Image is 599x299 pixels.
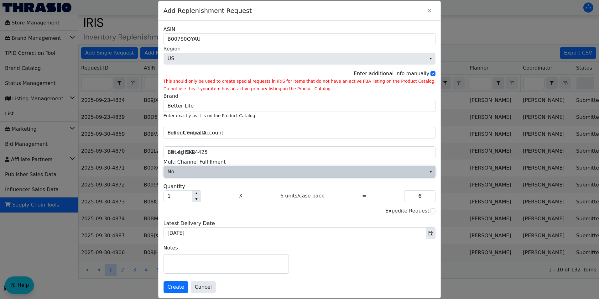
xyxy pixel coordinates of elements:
span: Add Replenishment Request [164,3,424,18]
button: select [426,53,435,64]
div: Please choose one of the options. [164,158,436,178]
button: Close [424,5,435,17]
button: Create [164,281,188,293]
button: select [426,166,435,177]
label: Latest Delivery Date [164,220,215,227]
small: This should only be used to create special requests in IRIS for items that do not have an active ... [164,79,436,91]
span: Region [164,45,181,53]
button: Increase value [192,191,201,196]
button: Toggle calendar [426,228,435,239]
span: No [168,168,174,176]
span: US [168,55,174,62]
label: Quantity [164,183,185,190]
button: Decrease value [192,196,201,202]
span: Multi Channel Fulfillment [164,166,436,178]
div: = [362,183,366,202]
span: Region [164,53,436,65]
div: Quantity must be greater than 0. [164,183,436,202]
button: Cancel [191,281,216,293]
label: ASIN [164,26,175,33]
span: Cancel [195,283,212,291]
label: Enter additional info manually [354,71,430,76]
div: Please set the arrival date. [164,220,436,239]
small: Enter exactly as it is on the Product Catalog [164,113,255,118]
div: 6 units/case pack [280,183,324,202]
div: X [239,183,242,202]
label: Notes [164,244,436,252]
label: Expedite Request [385,208,429,214]
span: Multi Channel Fulfillment [164,158,226,166]
input: 11/03/2025 [164,228,426,239]
span: Create [168,283,184,291]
